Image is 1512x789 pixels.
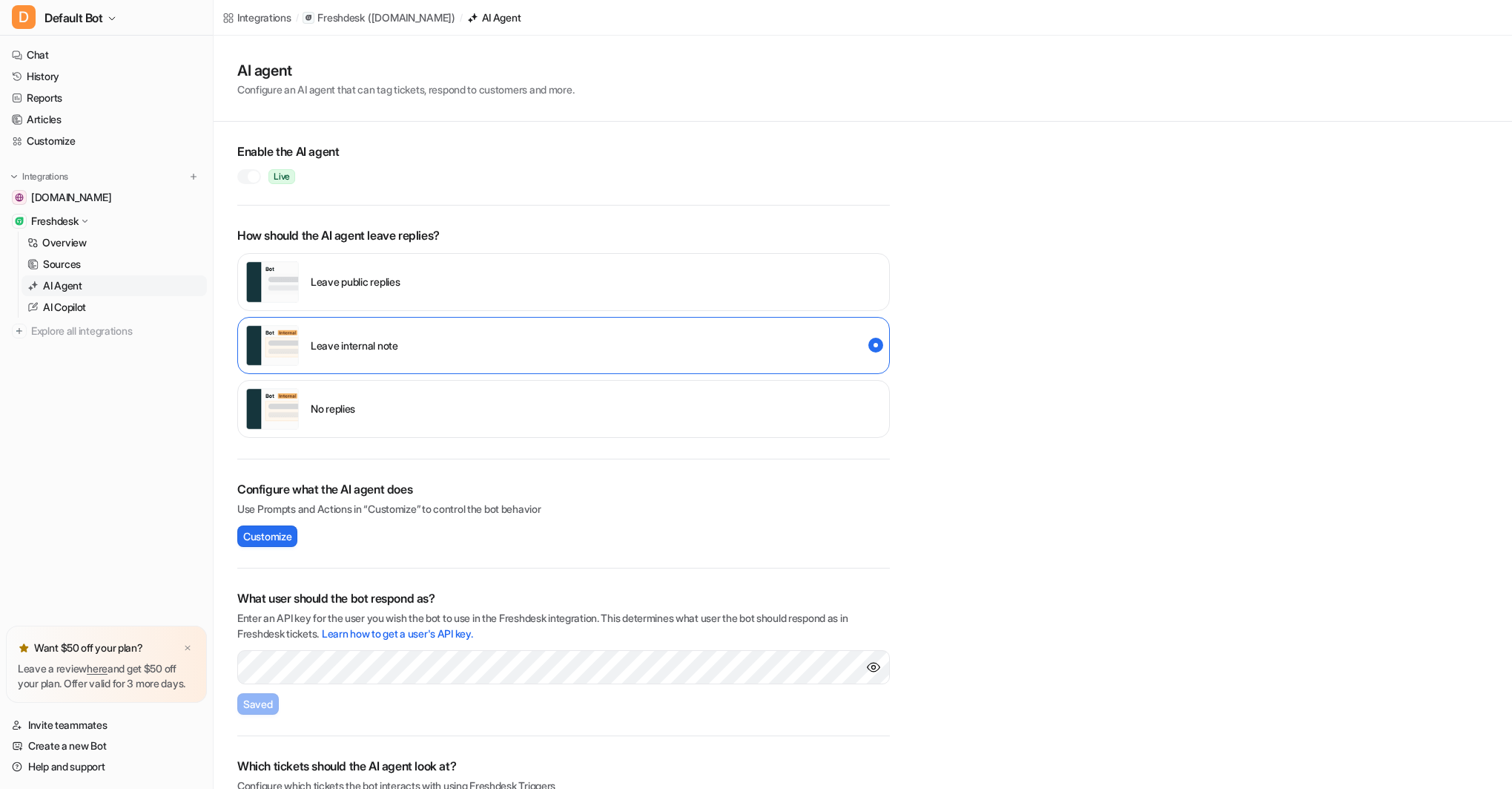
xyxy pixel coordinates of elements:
a: Explore all integrations [6,321,207,341]
button: Show API key [866,660,881,675]
span: D [12,5,36,29]
img: user [245,325,299,367]
img: Freshdesk [15,217,24,226]
div: external_reply [237,253,890,311]
a: Freshdesk([DOMAIN_NAME]) [303,10,455,25]
a: Integrations [222,10,291,25]
h2: Which tickets should the AI agent look at? [237,757,890,775]
p: Configure an AI agent that can tag tickets, respond to customers and more. [237,82,574,97]
p: ( [DOMAIN_NAME] ) [368,10,455,25]
h2: What user should the bot respond as? [237,589,890,607]
img: explore all integrations [12,324,27,338]
span: Customize [243,528,291,544]
img: star [18,642,30,654]
p: Overview [42,235,87,250]
button: Customize [237,526,297,547]
h2: Enable the AI agent [237,143,890,160]
a: Sources [22,254,207,275]
p: Use Prompts and Actions in “Customize” to control the bot behavior [237,501,890,517]
a: Learn how to get a user's API key. [322,627,472,640]
div: Integrations [237,10,291,25]
button: Integrations [6,169,73,184]
p: Leave public replies [311,274,400,289]
div: AI Agent [482,10,521,25]
button: Saved [237,693,279,715]
h1: AI agent [237,59,574,82]
span: [DOMAIN_NAME] [31,190,111,205]
img: user [245,261,299,303]
a: AI Agent [22,275,207,296]
h2: Configure what the AI agent does [237,480,890,498]
a: Create a new Bot [6,736,207,756]
a: Invite teammates [6,715,207,736]
p: AI Agent [43,278,82,293]
a: AI Copilot [22,297,207,318]
span: Saved [243,696,273,712]
img: x [183,644,192,653]
p: Want $50 off your plan? [34,641,143,655]
div: internal_reply [237,317,890,375]
span: / [460,11,463,24]
a: Overview [22,232,207,253]
p: Leave a review and get $50 off your plan. Offer valid for 3 more days. [18,661,195,691]
div: disabled [237,380,890,438]
span: Live [268,169,295,184]
img: Show [866,660,881,675]
p: No replies [311,401,355,416]
a: History [6,66,207,87]
a: Reports [6,88,207,108]
p: Leave internal note [311,338,398,353]
span: Default Bot [44,7,103,28]
a: here [87,662,108,675]
a: Chat [6,45,207,65]
a: Help and support [6,756,207,777]
a: drivingtests.co.uk[DOMAIN_NAME] [6,187,207,208]
span: Explore all integrations [31,319,201,343]
p: Freshdesk [317,10,364,25]
a: Articles [6,109,207,130]
img: expand menu [9,171,19,182]
span: / [296,11,299,24]
img: menu_add.svg [188,171,199,182]
a: Customize [6,131,207,151]
p: Enter an API key for the user you wish the bot to use in the Freshdesk integration. This determin... [237,610,890,641]
a: AI Agent [467,10,521,25]
p: Freshdesk [31,214,78,229]
p: Sources [43,257,81,272]
p: Integrations [22,171,68,183]
p: AI Copilot [43,300,86,315]
img: drivingtests.co.uk [15,193,24,202]
img: user [245,388,299,430]
p: How should the AI agent leave replies? [237,226,890,244]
